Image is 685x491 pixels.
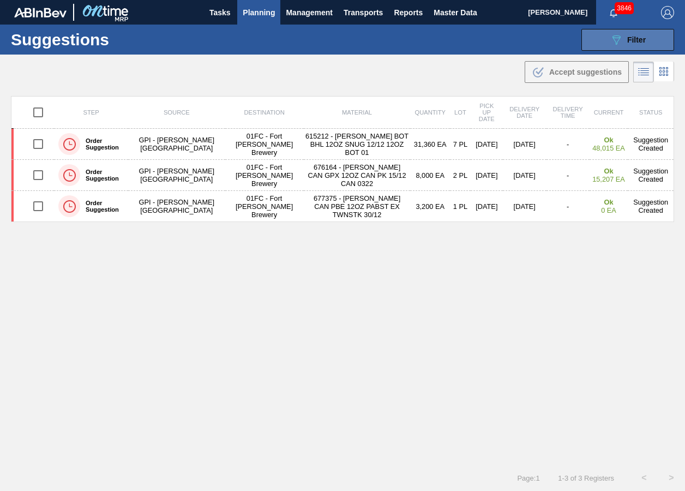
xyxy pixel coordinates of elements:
[594,109,624,116] span: Current
[596,5,631,20] button: Notifications
[304,191,411,222] td: 677375 - [PERSON_NAME] CAN PBE 12OZ PABST EX TWNSTK 30/12
[83,109,99,116] span: Step
[14,8,67,17] img: TNhmsLtSVTkK8tSr43FrP2fwEKptu5GPRR3wAAAABJRU5ErkJggg==
[450,160,471,191] td: 2 PL
[628,191,674,222] td: Suggestion Created
[244,109,284,116] span: Destination
[525,61,629,83] button: Accept suggestions
[592,175,625,183] span: 15,207 EA
[11,129,674,160] a: Order SuggestionGPI - [PERSON_NAME][GEOGRAPHIC_DATA]01FC - Fort [PERSON_NAME] Brewery615212 - [PE...
[471,160,503,191] td: [DATE]
[479,103,495,122] span: Pick up Date
[128,129,225,160] td: GPI - [PERSON_NAME][GEOGRAPHIC_DATA]
[549,68,622,76] span: Accept suggestions
[80,200,124,213] label: Order Suggestion
[546,160,590,191] td: -
[633,62,654,82] div: List Vision
[615,2,634,14] span: 3846
[11,191,674,222] a: Order SuggestionGPI - [PERSON_NAME][GEOGRAPHIC_DATA]01FC - Fort [PERSON_NAME] Brewery677375 - [PE...
[342,109,372,116] span: Material
[304,160,411,191] td: 676164 - [PERSON_NAME] CAN GPX 12OZ CAN PK 15/12 CAN 0322
[80,137,124,151] label: Order Suggestion
[628,129,674,160] td: Suggestion Created
[604,167,614,175] strong: Ok
[581,29,674,51] button: Filter
[208,6,232,19] span: Tasks
[434,6,477,19] span: Master Data
[639,109,662,116] span: Status
[604,136,614,144] strong: Ok
[509,106,539,119] span: Delivery Date
[628,160,674,191] td: Suggestion Created
[503,191,546,222] td: [DATE]
[627,35,646,44] span: Filter
[410,129,450,160] td: 31,360 EA
[128,160,225,191] td: GPI - [PERSON_NAME][GEOGRAPHIC_DATA]
[601,206,616,214] span: 0 EA
[503,160,546,191] td: [DATE]
[454,109,466,116] span: Lot
[450,191,471,222] td: 1 PL
[286,6,333,19] span: Management
[556,474,614,482] span: 1 - 3 of 3 Registers
[604,198,614,206] strong: Ok
[225,129,304,160] td: 01FC - Fort [PERSON_NAME] Brewery
[471,129,503,160] td: [DATE]
[164,109,190,116] span: Source
[654,62,674,82] div: Card Vision
[410,160,450,191] td: 8,000 EA
[471,191,503,222] td: [DATE]
[450,129,471,160] td: 7 PL
[503,129,546,160] td: [DATE]
[410,191,450,222] td: 3,200 EA
[11,33,205,46] h1: Suggestions
[11,160,674,191] a: Order SuggestionGPI - [PERSON_NAME][GEOGRAPHIC_DATA]01FC - Fort [PERSON_NAME] Brewery676164 - [PE...
[80,169,124,182] label: Order Suggestion
[243,6,275,19] span: Planning
[225,191,304,222] td: 01FC - Fort [PERSON_NAME] Brewery
[128,191,225,222] td: GPI - [PERSON_NAME][GEOGRAPHIC_DATA]
[553,106,583,119] span: Delivery Time
[592,144,625,152] span: 48,015 EA
[304,129,411,160] td: 615212 - [PERSON_NAME] BOT BHL 12OZ SNUG 12/12 12OZ BOT 01
[414,109,446,116] span: Quantity
[344,6,383,19] span: Transports
[546,129,590,160] td: -
[517,474,539,482] span: Page : 1
[225,160,304,191] td: 01FC - Fort [PERSON_NAME] Brewery
[546,191,590,222] td: -
[661,6,674,19] img: Logout
[394,6,423,19] span: Reports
